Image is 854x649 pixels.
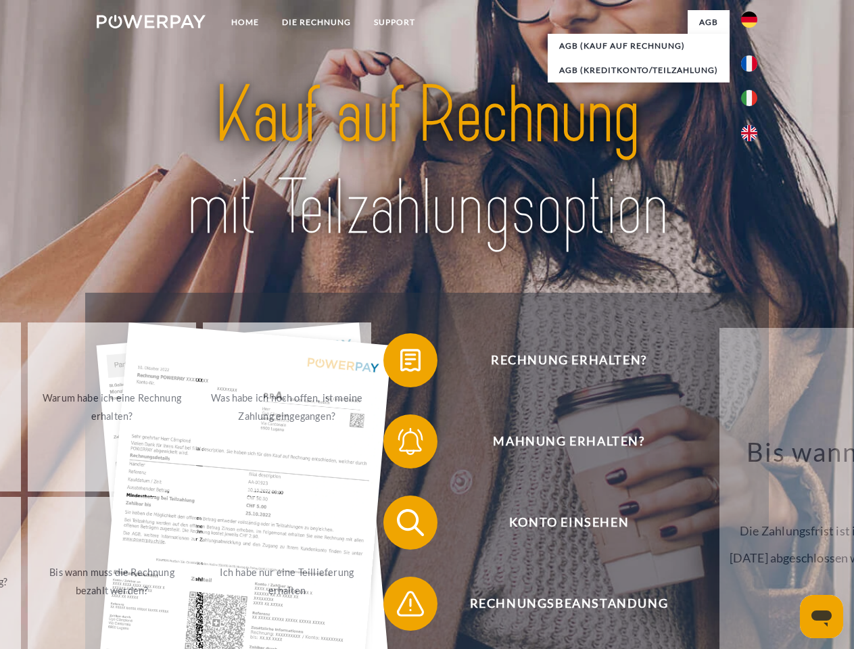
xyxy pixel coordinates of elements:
[203,322,371,491] a: Was habe ich noch offen, ist meine Zahlung eingegangen?
[741,11,757,28] img: de
[211,389,363,425] div: Was habe ich noch offen, ist meine Zahlung eingegangen?
[211,563,363,600] div: Ich habe nur eine Teillieferung erhalten
[362,10,427,34] a: SUPPORT
[548,34,730,58] a: AGB (Kauf auf Rechnung)
[270,10,362,34] a: DIE RECHNUNG
[36,563,188,600] div: Bis wann muss die Rechnung bezahlt werden?
[383,496,735,550] button: Konto einsehen
[741,55,757,72] img: fr
[394,587,427,621] img: qb_warning.svg
[97,15,206,28] img: logo-powerpay-white.svg
[394,506,427,539] img: qb_search.svg
[220,10,270,34] a: Home
[403,496,734,550] span: Konto einsehen
[36,389,188,425] div: Warum habe ich eine Rechnung erhalten?
[129,65,725,259] img: title-powerpay_de.svg
[688,10,730,34] a: agb
[741,90,757,106] img: it
[741,125,757,141] img: en
[383,577,735,631] button: Rechnungsbeanstandung
[800,595,843,638] iframe: Schaltfläche zum Öffnen des Messaging-Fensters
[403,577,734,631] span: Rechnungsbeanstandung
[548,58,730,82] a: AGB (Kreditkonto/Teilzahlung)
